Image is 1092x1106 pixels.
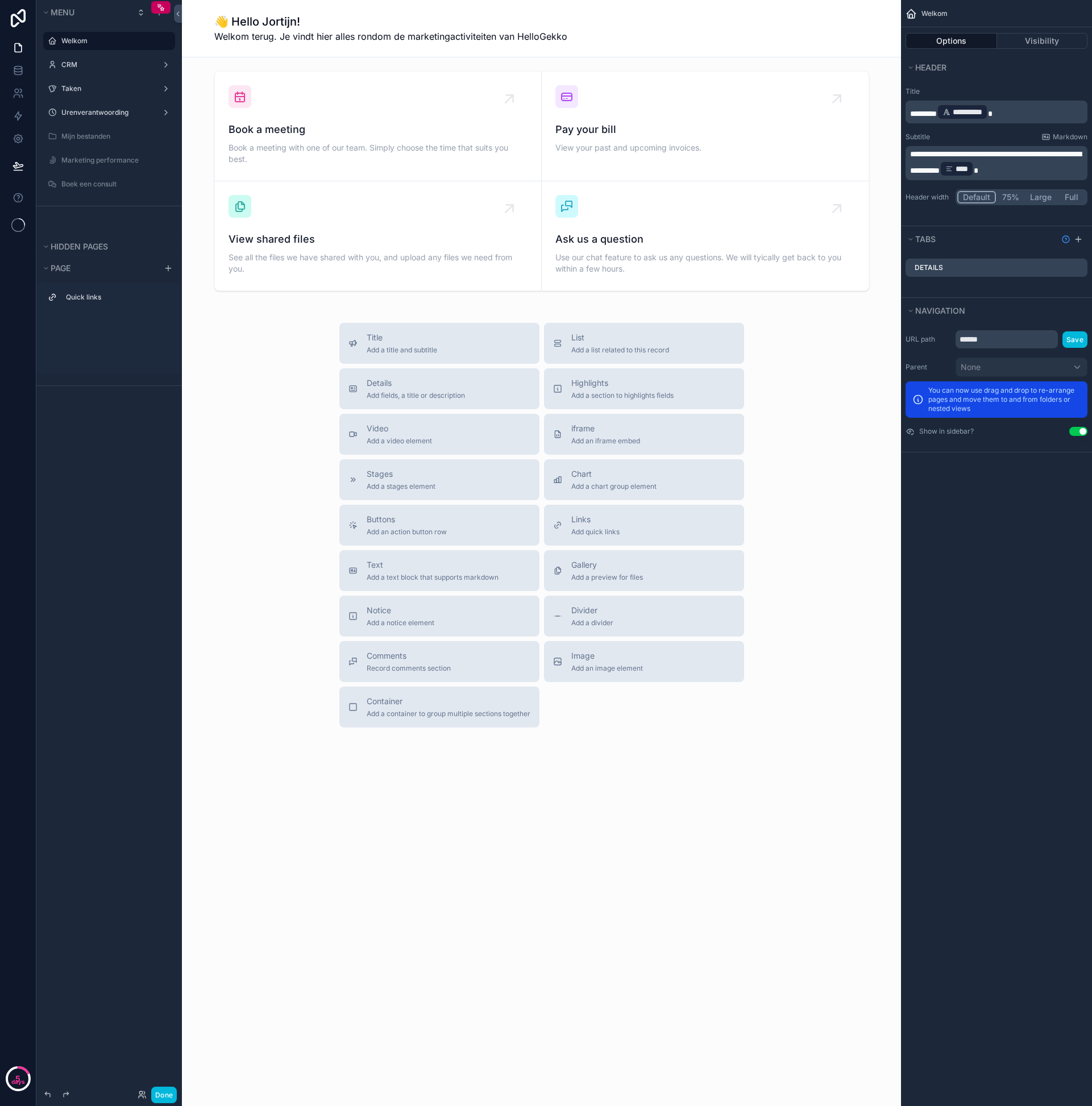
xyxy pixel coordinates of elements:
span: Add a title and subtitle [367,346,437,355]
p: days [11,1078,25,1087]
button: Page [41,260,157,276]
a: Markdown [1041,132,1087,142]
button: Menu [41,5,130,20]
span: Welkom terug. Je vindt hier alles rondom de marketingactiviteiten van HelloGekko [214,30,567,43]
span: Record comments section [367,664,451,673]
span: Markdown [1053,132,1087,142]
span: Title [367,332,437,343]
button: Tabs [906,231,1057,247]
button: TextAdd a text block that supports markdown [339,550,539,591]
button: GalleryAdd a preview for files [544,550,744,591]
label: Subtitle [906,132,930,142]
span: Hidden pages [51,242,108,251]
button: HighlightsAdd a section to highlights fields [544,368,744,409]
span: Page [51,263,70,273]
span: Add a notice element [367,618,434,627]
span: Add a section to highlights fields [571,391,674,400]
div: scrollable content [906,146,1087,180]
span: Details [367,377,465,389]
p: You can now use drag and drop to re-arrange pages and move them to and from folders or nested views [928,386,1081,413]
button: Options [906,33,997,49]
span: Container [367,696,530,707]
span: Add an action button row [367,527,447,537]
button: Save [1062,331,1087,348]
button: LinksAdd quick links [544,505,744,546]
button: DividerAdd a divider [544,596,744,637]
button: Hidden pages [41,239,171,255]
label: Show in sidebar? [919,427,974,436]
span: Gallery [571,559,643,571]
span: Welkom [921,9,948,18]
button: ButtonsAdd an action button row [339,505,539,546]
button: ContainerAdd a container to group multiple sections together [339,687,539,727]
span: Menu [51,7,74,17]
label: Welkom [61,36,168,45]
span: Comments [367,650,451,662]
label: Taken [61,84,152,93]
button: ImageAdd an image element [544,641,744,682]
label: Urenverantwoording [61,108,152,117]
span: Add a video element [367,436,432,446]
span: Links [571,514,620,525]
button: Navigation [906,303,1081,319]
button: DetailsAdd fields, a title or description [339,368,539,409]
button: None [956,357,1087,377]
button: Done [151,1087,177,1103]
span: Add an iframe embed [571,436,640,446]
button: CommentsRecord comments section [339,641,539,682]
span: Add a preview for files [571,573,643,582]
span: Chart [571,468,657,480]
button: Full [1057,191,1086,203]
button: 75% [996,191,1025,203]
button: TitleAdd a title and subtitle [339,323,539,364]
button: NoticeAdd a notice element [339,596,539,637]
span: Stages [367,468,435,480]
span: Highlights [571,377,674,389]
label: Parent [906,363,951,372]
button: Large [1025,191,1057,203]
span: Navigation [915,306,965,315]
button: StagesAdd a stages element [339,459,539,500]
span: iframe [571,423,640,434]
label: Boek een consult [61,180,168,189]
span: None [961,361,981,373]
svg: Show help information [1061,235,1070,244]
button: VideoAdd a video element [339,414,539,455]
label: URL path [906,335,951,344]
label: Marketing performance [61,156,168,165]
span: Notice [367,605,434,616]
span: Add a container to group multiple sections together [367,709,530,718]
span: Add quick links [571,527,620,537]
span: Add a divider [571,618,613,627]
span: Divider [571,605,613,616]
span: Text [367,559,499,571]
span: Add a stages element [367,482,435,491]
span: Add a chart group element [571,482,657,491]
label: Header width [906,193,951,202]
button: Header [906,60,1081,76]
button: Visibility [997,33,1088,49]
label: CRM [61,60,152,69]
p: 5 [15,1073,20,1084]
span: Buttons [367,514,447,525]
span: List [571,332,669,343]
span: Header [915,63,946,72]
label: Mijn bestanden [61,132,168,141]
h1: 👋 Hello Jortijn! [214,14,567,30]
div: scrollable content [906,101,1087,123]
button: iframeAdd an iframe embed [544,414,744,455]
label: Details [915,263,943,272]
span: Video [367,423,432,434]
span: Add fields, a title or description [367,391,465,400]
button: Default [957,191,996,203]
label: Quick links [66,293,166,302]
span: Add a text block that supports markdown [367,573,499,582]
button: ChartAdd a chart group element [544,459,744,500]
